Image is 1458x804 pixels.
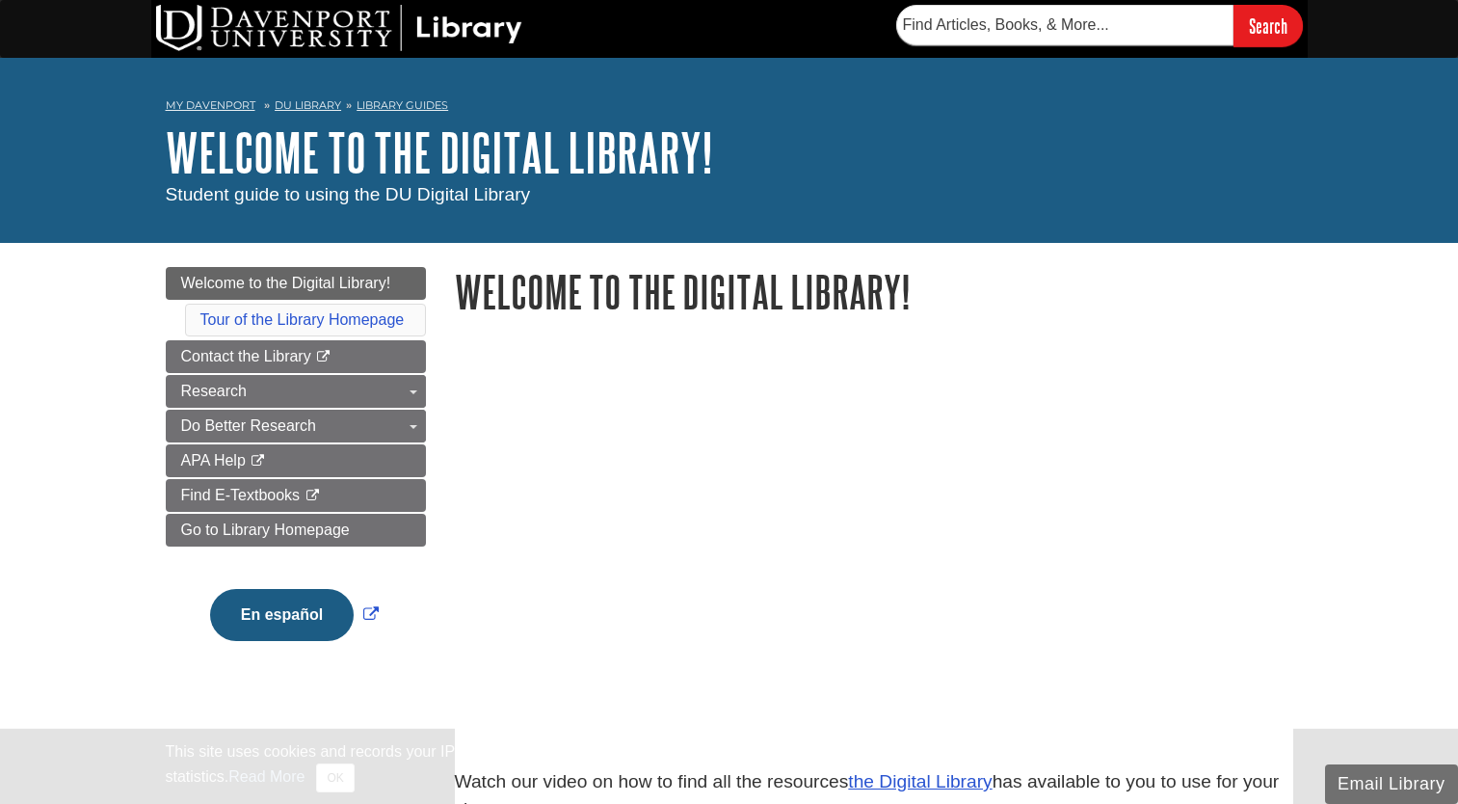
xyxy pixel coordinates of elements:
span: Research [181,383,247,399]
a: the Digital Library [848,771,992,791]
h1: Welcome to the Digital Library! [455,267,1293,316]
a: Welcome to the Digital Library! [166,122,713,182]
img: DU Library [156,5,522,51]
button: Email Library [1325,764,1458,804]
a: Find E-Textbooks [166,479,426,512]
span: Welcome to the Digital Library! [181,275,391,291]
i: This link opens in a new window [250,455,266,468]
a: Go to Library Homepage [166,514,426,547]
a: Link opens in new window [205,606,384,623]
i: This link opens in a new window [315,351,331,363]
span: Find E-Textbooks [181,487,301,503]
a: Tour of the Library Homepage [200,311,405,328]
a: Contact the Library [166,340,426,373]
nav: breadcrumb [166,93,1293,123]
span: Go to Library Homepage [181,522,350,538]
span: APA Help [181,452,246,469]
input: Find Articles, Books, & More... [896,5,1233,45]
input: Search [1233,5,1303,46]
a: Do Better Research [166,410,426,442]
i: This link opens in a new window [305,490,321,502]
a: Read More [228,768,305,785]
a: My Davenport [166,97,255,114]
span: Contact the Library [181,348,311,364]
span: Do Better Research [181,417,317,434]
a: DU Library [275,98,341,112]
form: Searches DU Library's articles, books, and more [896,5,1303,46]
a: Library Guides [357,98,448,112]
span: Student guide to using the DU Digital Library [166,184,531,204]
a: Welcome to the Digital Library! [166,267,426,300]
a: APA Help [166,444,426,477]
a: Research [166,375,426,408]
button: Close [316,764,354,792]
div: Guide Page Menu [166,267,426,674]
button: En español [210,589,354,641]
div: This site uses cookies and records your IP address for usage statistics. Additionally, we use Goo... [166,740,1293,792]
